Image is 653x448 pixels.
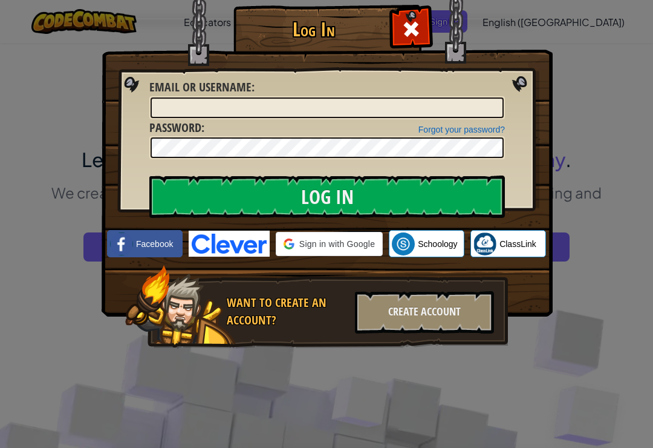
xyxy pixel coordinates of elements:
[149,119,201,136] span: Password
[149,176,505,218] input: Log In
[149,79,255,96] label: :
[149,79,252,95] span: Email or Username
[392,232,415,255] img: schoology.png
[110,232,133,255] img: facebook_small.png
[149,119,204,137] label: :
[355,291,494,334] div: Create Account
[473,232,496,255] img: classlink-logo-small.png
[299,238,375,250] span: Sign in with Google
[227,294,348,329] div: Want to create an account?
[499,238,536,250] span: ClassLink
[276,232,383,256] div: Sign in with Google
[189,231,270,257] img: clever-logo-blue.png
[236,19,391,40] h1: Log In
[136,238,173,250] span: Facebook
[418,238,457,250] span: Schoology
